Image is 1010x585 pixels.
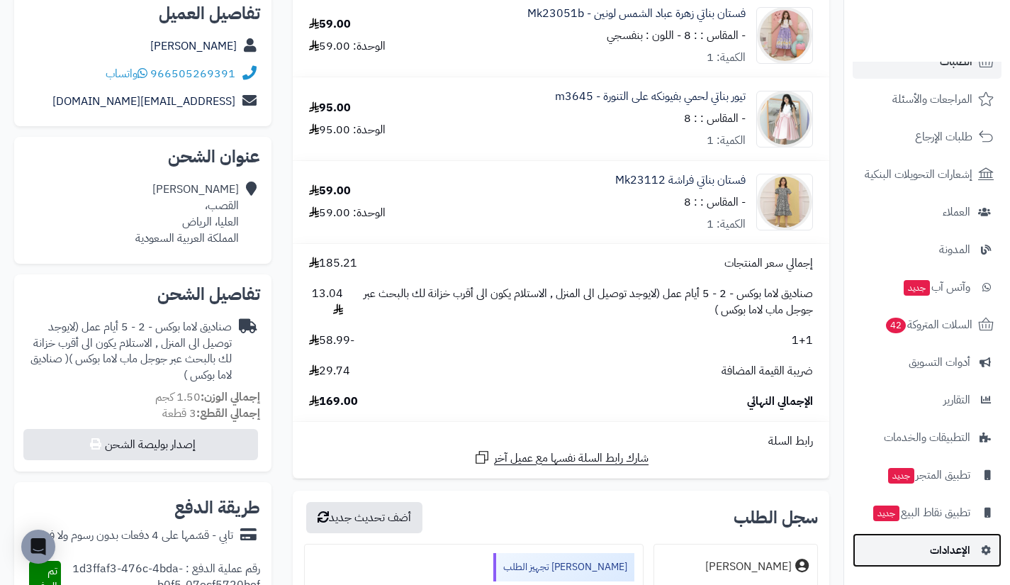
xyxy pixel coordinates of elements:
[309,38,386,55] div: الوحدة: 59.00
[884,428,970,447] span: التطبيقات والخدمات
[707,50,746,66] div: الكمية: 1
[155,389,260,406] small: 1.50 كجم
[162,405,260,422] small: 3 قطعة
[309,205,386,221] div: الوحدة: 59.00
[309,16,351,33] div: 59.00
[309,286,343,318] span: 13.04
[306,502,422,533] button: أضف تحديث جديد
[684,110,746,127] small: - المقاس : : 8
[747,394,813,410] span: الإجمالي النهائي
[684,27,746,44] small: - المقاس : : 8
[853,533,1001,567] a: الإعدادات
[853,233,1001,267] a: المدونة
[527,6,746,22] a: فستان بناتي زهرة عباد الشمس لونين - Mk23051b
[940,52,972,72] span: الطلبات
[943,390,970,410] span: التقارير
[26,319,232,384] div: صناديق لاما بوكس - 2 - 5 أيام عمل (لايوجد توصيل الى المنزل , الاستلام يكون الى أقرب خزانة لك بالب...
[885,318,906,334] span: 42
[615,172,746,189] a: فستان بناتي فراشة Mk23112
[757,174,812,230] img: 1733843817-IMG_1070-90x90.jpeg
[26,148,260,165] h2: عنوان الشحن
[853,420,1001,455] a: التطبيقات والخدمات
[298,433,824,450] div: رابط السلة
[885,315,972,335] span: السلات المتروكة
[493,553,634,581] div: [PERSON_NAME] تجهيز الطلب
[853,496,1001,530] a: تطبيق نقاط البيعجديد
[473,449,649,467] a: شارك رابط السلة نفسها مع عميل آخر
[853,120,1001,154] a: طلبات الإرجاع
[707,216,746,233] div: الكمية: 1
[52,93,235,110] a: [EMAIL_ADDRESS][DOMAIN_NAME]
[555,89,746,105] a: تيور بناتي لحمي بفيونكه على التنورة - m3645
[135,182,239,246] div: [PERSON_NAME] القصب، العليا، الرياض المملكة العربية السعودية
[853,383,1001,417] a: التقارير
[792,333,813,349] span: 1+1
[853,345,1001,379] a: أدوات التسويق
[201,389,260,406] strong: إجمالي الوزن:
[888,468,914,484] span: جديد
[757,91,812,147] img: 1744553715-IMG_4311-90x90.jpeg
[309,122,386,138] div: الوحدة: 95.00
[853,308,1001,342] a: السلات المتروكة42
[853,45,1001,79] a: الطلبات
[872,503,970,523] span: تطبيق نقاط البيع
[33,528,233,544] div: تابي - قسّمها على 4 دفعات بدون رسوم ولا فوائد
[309,255,357,272] span: 185.21
[23,429,258,460] button: إصدار بوليصة الشحن
[309,394,358,410] span: 169.00
[914,29,997,59] img: logo-2.png
[26,286,260,303] h2: تفاصيل الشحن
[853,82,1001,116] a: المراجعات والأسئلة
[873,506,899,521] span: جديد
[909,352,970,372] span: أدوات التسويق
[309,333,354,349] span: -58.99
[887,465,970,485] span: تطبيق المتجر
[707,133,746,149] div: الكمية: 1
[309,183,351,199] div: 59.00
[757,7,812,64] img: 1733583378-IMG_0853-90x90.jpeg
[939,240,970,260] span: المدونة
[853,458,1001,492] a: تطبيق المتجرجديد
[853,195,1001,229] a: العملاء
[150,38,237,55] a: [PERSON_NAME]
[724,255,813,272] span: إجمالي سعر المنتجات
[892,89,972,109] span: المراجعات والأسئلة
[943,202,970,222] span: العملاء
[494,450,649,467] span: شارك رابط السلة نفسها مع عميل آخر
[853,270,1001,304] a: وآتس آبجديد
[21,530,55,564] div: Open Intercom Messenger
[915,127,972,147] span: طلبات الإرجاع
[30,350,232,384] span: ( صناديق لاما بوكس )
[106,65,147,82] a: واتساب
[904,280,930,296] span: جديد
[174,499,260,516] h2: طريقة الدفع
[150,65,235,82] a: 966505269391
[196,405,260,422] strong: إجمالي القطع:
[902,277,970,297] span: وآتس آب
[309,100,351,116] div: 95.00
[865,165,972,184] span: إشعارات التحويلات البنكية
[853,157,1001,191] a: إشعارات التحويلات البنكية
[705,559,792,575] div: [PERSON_NAME]
[722,363,813,379] span: ضريبة القيمة المضافة
[607,27,681,44] small: - اللون : بنفسجي
[309,363,350,379] span: 29.74
[684,194,746,211] small: - المقاس : : 8
[930,540,970,560] span: الإعدادات
[357,286,813,318] span: صناديق لاما بوكس - 2 - 5 أيام عمل (لايوجد توصيل الى المنزل , الاستلام يكون الى أقرب خزانة لك بالب...
[26,5,260,22] h2: تفاصيل العميل
[734,509,818,526] h3: سجل الطلب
